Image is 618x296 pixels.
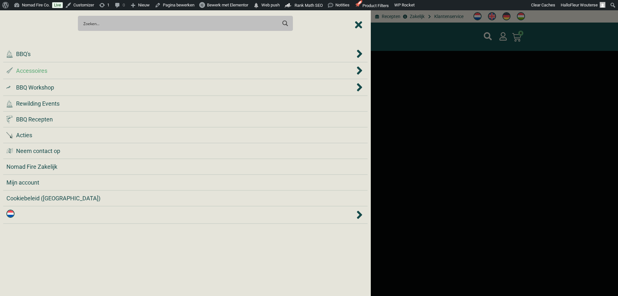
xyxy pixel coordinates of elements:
span: Fleur Wouterse [570,3,598,7]
span: BBQ's [16,50,31,58]
button: Search magnifier button [280,18,291,29]
a: Cookiebeleid ([GEOGRAPHIC_DATA]) [6,194,364,203]
a: Nederlands [6,210,355,220]
img: Avatar of Fleur Wouterse [600,2,605,8]
form: Search form [85,18,278,29]
a: BBQ Workshop [6,83,355,92]
img: Nederlands [6,210,14,218]
a: Acties [6,131,364,139]
div: BBQ Workshop [6,82,364,92]
a: Nomad Fire Zakelijk [6,162,364,171]
span: Accessoires [16,66,47,75]
a: BBQ Recepten [6,115,364,124]
div: <img class="wpml-ls-flag" src="https://nomadfire.shop/wp-content/plugins/sitepress-multilingual-c... [6,210,364,220]
span: Cookiebeleid ([GEOGRAPHIC_DATA]) [6,194,100,203]
div: BBQ's [6,49,364,59]
span: Rewilding Events [16,99,60,108]
span: BBQ Workshop [16,83,54,92]
a: Rewilding Events [6,99,364,108]
a: Neem contact op [6,147,364,155]
span: Rank Math SEO [295,3,323,8]
span: Neem contact op [16,147,60,155]
span: BBQ Recepten [16,115,53,124]
span: Acties [16,131,32,139]
a: BBQ's [6,50,355,58]
span:  [253,1,259,10]
span: Bewerk met Elementor [207,3,248,7]
div: Accessoires [6,66,364,75]
input: Search input [83,17,277,29]
a: Accessoires [6,66,355,75]
span: Nomad Fire Zakelijk [6,162,57,171]
span: Mijn account [6,178,39,187]
div: Cookiebeleid (EU) [6,194,364,203]
a: Live [52,2,63,8]
a: Mijn account [6,178,364,187]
